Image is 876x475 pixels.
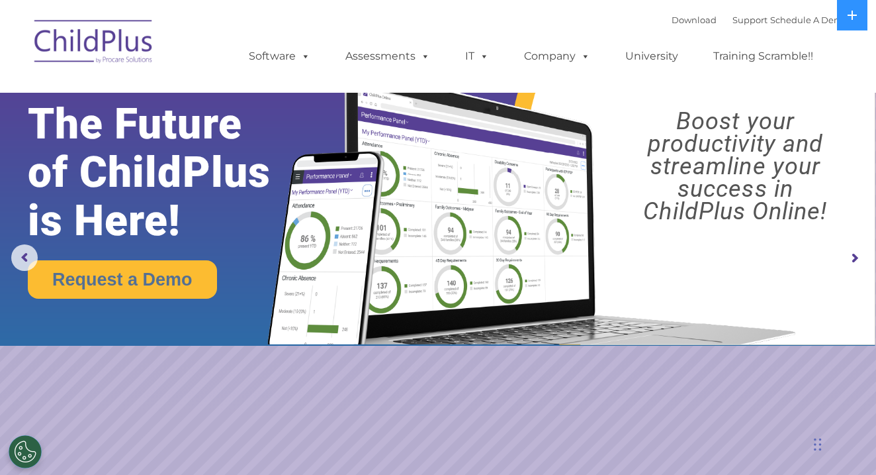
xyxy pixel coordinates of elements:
a: Download [672,15,717,25]
a: Company [511,43,603,70]
iframe: Chat Widget [653,332,876,475]
a: IT [452,43,502,70]
a: Support [732,15,767,25]
a: Schedule A Demo [770,15,848,25]
a: Assessments [332,43,443,70]
rs-layer: Boost your productivity and streamline your success in ChildPlus Online! [605,110,865,223]
button: Cookies Settings [9,435,42,468]
a: Software [236,43,324,70]
rs-layer: The Future of ChildPlus is Here! [28,100,308,245]
a: Request a Demo [28,260,217,299]
span: Phone number [184,142,240,152]
span: Last name [184,87,224,97]
a: University [612,43,691,70]
div: Drag [814,425,822,464]
img: ChildPlus by Procare Solutions [28,11,160,77]
font: | [672,15,848,25]
a: Training Scramble!! [700,43,826,70]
